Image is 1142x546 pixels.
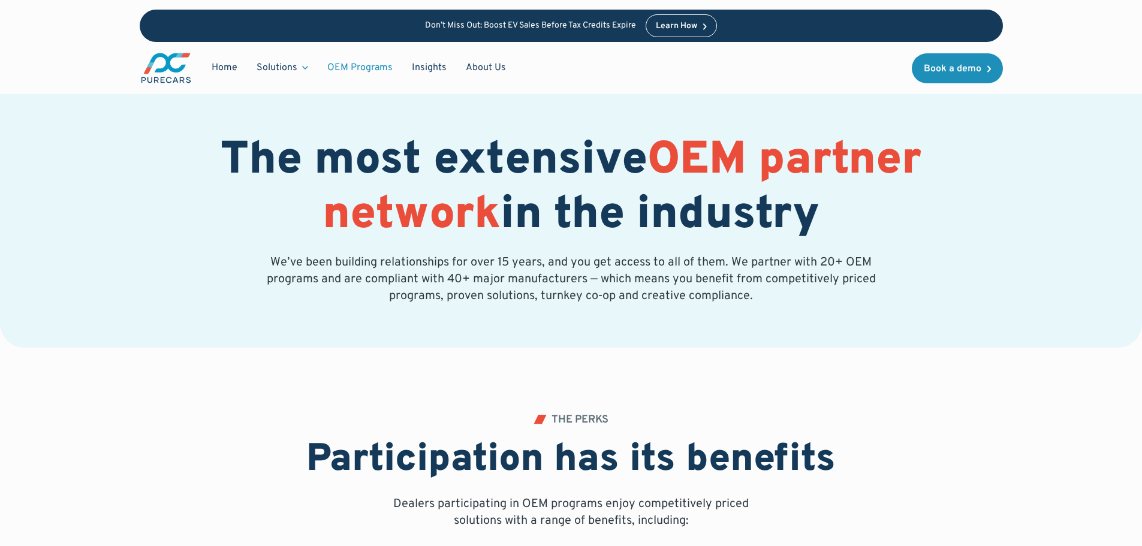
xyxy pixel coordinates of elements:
a: main [140,52,192,85]
div: Learn How [656,22,697,31]
a: About Us [456,56,516,79]
img: purecars logo [140,52,192,85]
h2: Participation has its benefits [306,438,836,484]
span: OEM partner network [323,132,921,245]
h1: The most extensive in the industry [140,134,1003,243]
a: Book a demo [912,53,1003,83]
div: Solutions [247,56,318,79]
a: Home [202,56,247,79]
div: Solutions [257,61,297,74]
div: THE PERKS [552,415,608,426]
div: Book a demo [924,64,981,74]
a: Insights [402,56,456,79]
a: Learn How [646,14,717,37]
p: We’ve been building relationships for over 15 years, and you get access to all of them. We partne... [264,254,878,304]
a: OEM Programs [318,56,402,79]
p: Don’t Miss Out: Boost EV Sales Before Tax Credits Expire [425,21,636,31]
p: Dealers participating in OEM programs enjoy competitively priced solutions with a range of benefi... [389,496,754,529]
